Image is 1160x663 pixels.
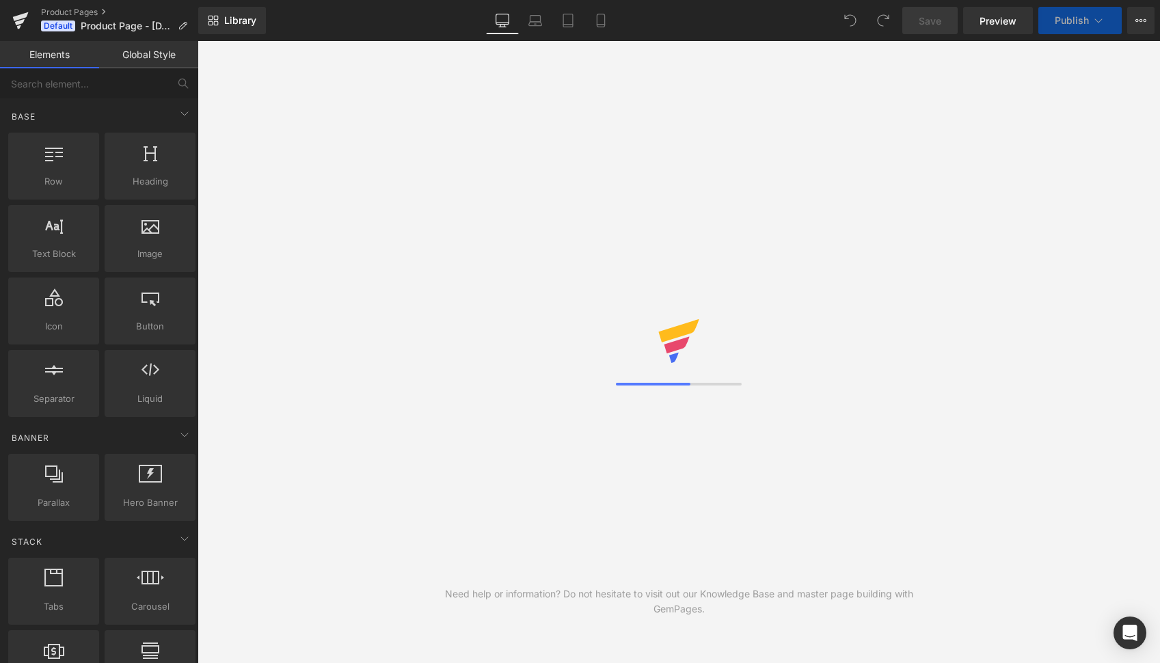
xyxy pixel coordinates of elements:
button: Redo [869,7,897,34]
span: Banner [10,431,51,444]
button: Undo [837,7,864,34]
span: Tabs [12,599,95,614]
span: Liquid [109,392,191,406]
span: Stack [10,535,44,548]
span: Hero Banner [109,496,191,510]
a: Mobile [584,7,617,34]
a: New Library [198,7,266,34]
span: Base [10,110,37,123]
span: Heading [109,174,191,189]
span: Icon [12,319,95,334]
div: Open Intercom Messenger [1114,617,1146,649]
span: Parallax [12,496,95,510]
a: Product Pages [41,7,198,18]
span: Carousel [109,599,191,614]
a: Global Style [99,41,198,68]
span: Text Block [12,247,95,261]
button: More [1127,7,1155,34]
span: Save [919,14,941,28]
span: Row [12,174,95,189]
span: Separator [12,392,95,406]
span: Library [224,14,256,27]
span: Image [109,247,191,261]
button: Publish [1038,7,1122,34]
a: Laptop [519,7,552,34]
a: Tablet [552,7,584,34]
span: Default [41,21,75,31]
span: Preview [980,14,1016,28]
span: Button [109,319,191,334]
a: Desktop [486,7,519,34]
span: Publish [1055,15,1089,26]
div: Need help or information? Do not hesitate to visit out our Knowledge Base and master page buildin... [438,586,919,617]
a: Preview [963,7,1033,34]
span: Product Page - [DATE] 16:45:33 [81,21,172,31]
